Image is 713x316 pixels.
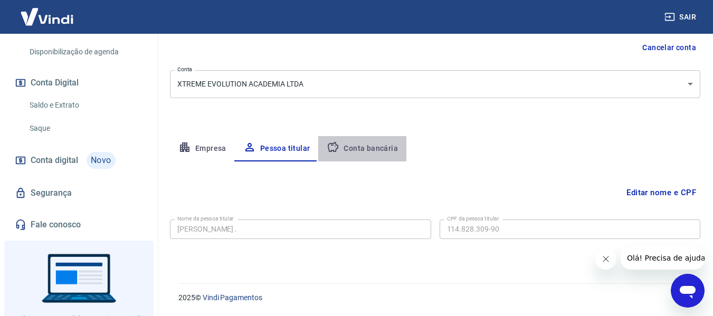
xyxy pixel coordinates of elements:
button: Empresa [170,136,235,161]
span: Conta digital [31,153,78,168]
button: Pessoa titular [235,136,319,161]
iframe: Mensagem da empresa [621,246,705,270]
label: CPF da pessoa titular [447,215,499,223]
p: 2025 © [178,292,688,303]
button: Editar nome e CPF [622,183,700,203]
a: Saque [25,118,145,139]
a: Conta digitalNovo [13,148,145,173]
button: Conta Digital [13,71,145,94]
iframe: Fechar mensagem [595,248,616,270]
a: Saldo e Extrato [25,94,145,116]
button: Cancelar conta [638,38,700,58]
a: Vindi Pagamentos [203,293,262,302]
label: Nome da pessoa titular [177,215,234,223]
label: Conta [177,65,192,73]
span: Olá! Precisa de ajuda? [6,7,89,16]
a: Disponibilização de agenda [25,41,145,63]
button: Conta bancária [318,136,406,161]
iframe: Botão para abrir a janela de mensagens [671,274,705,308]
span: Novo [87,152,116,169]
div: XTREME EVOLUTION ACADEMIA LTDA [170,70,700,98]
button: Sair [662,7,700,27]
img: Vindi [13,1,81,33]
a: Fale conosco [13,213,145,236]
a: Segurança [13,181,145,205]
